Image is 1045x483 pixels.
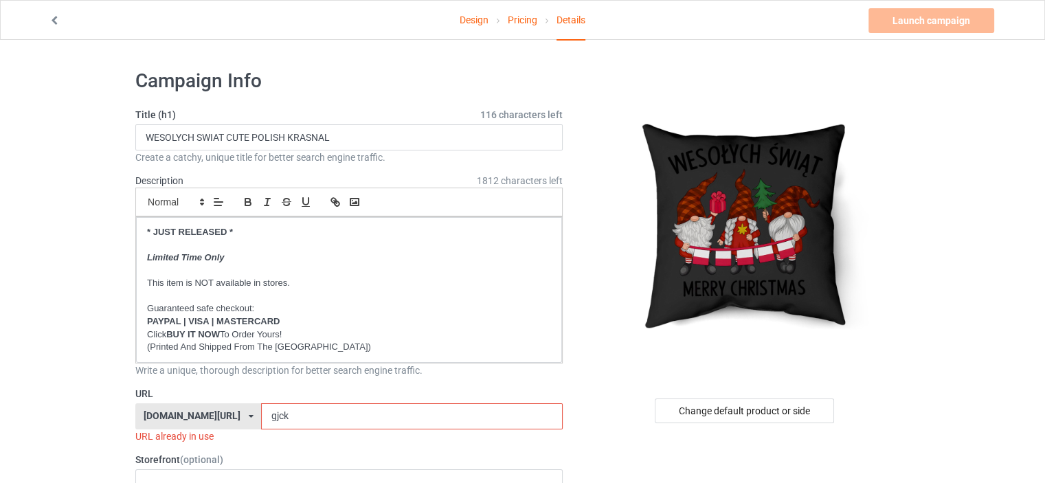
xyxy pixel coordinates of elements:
[135,453,563,467] label: Storefront
[135,387,563,401] label: URL
[460,1,488,39] a: Design
[147,302,551,315] p: Guaranteed safe checkout:
[135,150,563,164] div: Create a catchy, unique title for better search engine traffic.
[147,277,551,290] p: This item is NOT available in stores.
[147,252,224,262] em: Limited Time Only
[147,227,233,237] strong: * JUST RELEASED *
[135,69,563,93] h1: Campaign Info
[557,1,585,41] div: Details
[135,175,183,186] label: Description
[147,328,551,341] p: Click To Order Yours!
[147,341,551,354] p: (Printed And Shipped From The [GEOGRAPHIC_DATA])
[144,411,240,420] div: [DOMAIN_NAME][URL]
[480,108,563,122] span: 116 characters left
[166,329,220,339] strong: BUY IT NOW
[477,174,563,188] span: 1812 characters left
[135,108,563,122] label: Title (h1)
[655,398,834,423] div: Change default product or side
[508,1,537,39] a: Pricing
[147,316,280,326] strong: PAYPAL | VISA | MASTERCARD
[135,363,563,377] div: Write a unique, thorough description for better search engine traffic.
[180,454,223,465] span: (optional)
[135,429,563,443] div: URL already in use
